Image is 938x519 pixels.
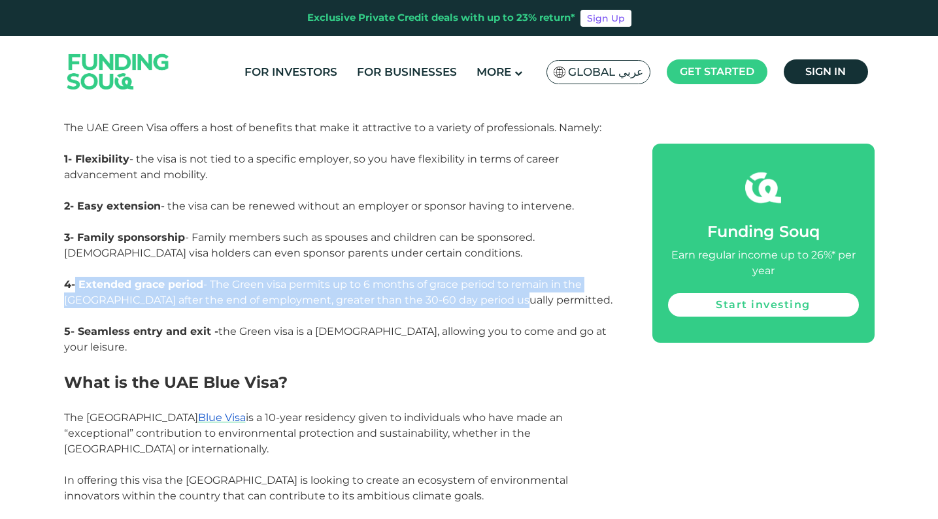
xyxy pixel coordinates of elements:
[54,39,182,104] img: Logo
[64,121,601,134] span: The UAE Green Visa offers a host of benefits that make it attractive to a variety of professional...
[64,231,185,244] strong: 3- Family sponsorship
[307,10,575,25] div: Exclusive Private Credit deals with up to 23% return*
[477,65,511,78] span: More
[241,61,341,83] a: For Investors
[64,200,574,212] span: - the visa can be renewed without an employer or sponsor having to intervene.
[64,278,203,291] strong: 4- Extended grace period
[580,10,631,27] a: Sign Up
[805,65,846,78] span: Sign in
[64,231,535,259] span: - Family members such as spouses and children can be sponsored. [DEMOGRAPHIC_DATA] visa holders c...
[680,65,754,78] span: Get started
[784,59,868,84] a: Sign in
[668,293,859,317] a: Start investing
[568,65,643,80] span: Global عربي
[64,411,568,502] span: The [GEOGRAPHIC_DATA] is a 10-year residency given to individuals who have made an “exceptional” ...
[64,153,559,181] span: - the visa is not tied to a specific employer, so you have flexibility in terms of career advance...
[354,61,460,83] a: For Businesses
[668,247,859,279] div: Earn regular income up to 26%* per year
[745,170,781,206] img: fsicon
[64,373,288,392] span: What is the UAE Blue Visa?
[64,153,129,165] strong: 1- Flexibility
[64,200,161,212] strong: 2- Easy extension
[64,325,218,338] strong: 5- Seamless entry and exit -
[64,325,607,353] span: the Green visa is a [DEMOGRAPHIC_DATA], allowing you to come and go at your leisure.
[198,411,246,424] a: Blue Visa
[554,67,565,78] img: SA Flag
[64,278,612,306] span: - The Green visa permits up to 6 months of grace period to remain in the [GEOGRAPHIC_DATA] after ...
[707,222,820,241] span: Funding Souq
